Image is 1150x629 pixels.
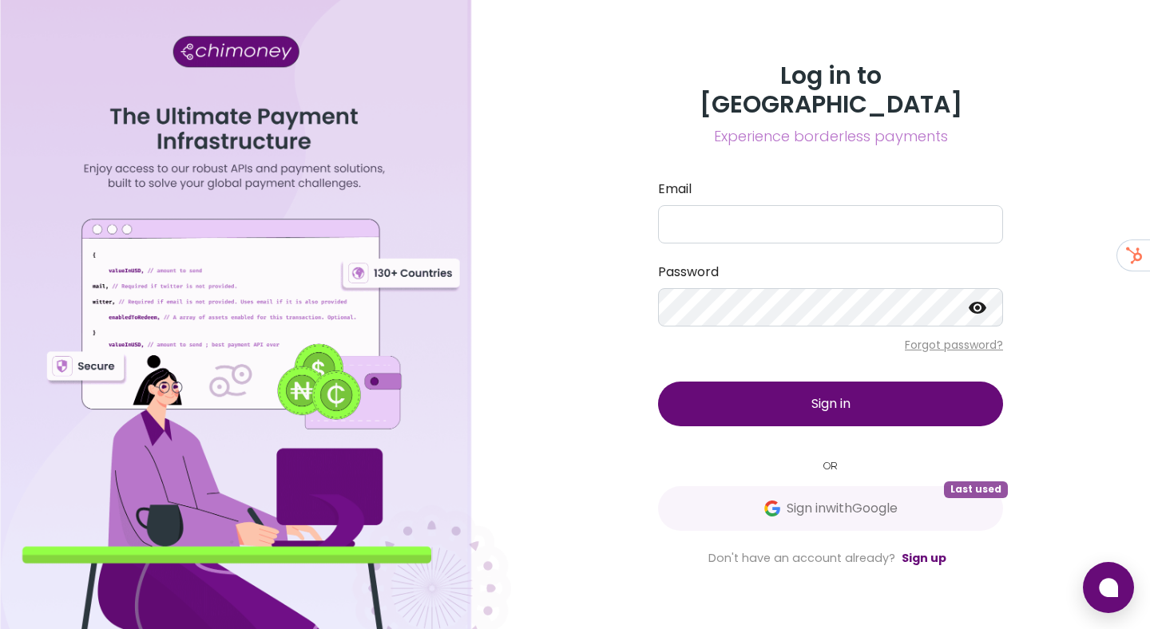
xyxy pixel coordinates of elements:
[658,125,1003,148] span: Experience borderless payments
[658,263,1003,282] label: Password
[764,500,780,516] img: Google
[658,337,1003,353] p: Forgot password?
[787,499,898,518] span: Sign in with Google
[658,61,1003,119] h3: Log in to [GEOGRAPHIC_DATA]
[658,486,1003,531] button: GoogleSign inwithGoogleLast used
[658,382,1003,426] button: Sign in
[658,180,1003,199] label: Email
[811,394,851,413] span: Sign in
[902,550,946,566] a: Sign up
[1083,562,1134,613] button: Open chat window
[658,458,1003,473] small: OR
[944,481,1008,497] span: Last used
[708,550,895,566] span: Don't have an account already?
